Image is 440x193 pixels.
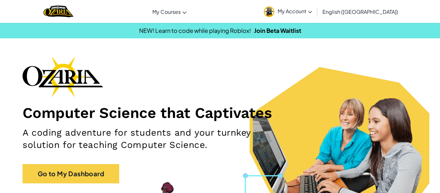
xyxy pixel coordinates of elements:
img: Ozaria branding logo [23,56,103,97]
a: My Courses [149,3,190,20]
a: My Account [261,1,315,22]
h1: Computer Science that Captivates [23,104,417,122]
span: My Account [278,8,312,14]
a: Join Beta Waitlist [254,27,301,34]
h2: A coding adventure for students and your turnkey solution for teaching Computer Science. [23,127,287,151]
a: Ozaria by CodeCombat logo [43,5,73,18]
img: Home [43,5,73,18]
span: NEW! Learn to code while playing Roblox! [139,27,251,34]
span: My Courses [152,8,181,15]
img: avatar [264,6,274,17]
span: English ([GEOGRAPHIC_DATA]) [322,8,398,15]
a: Go to My Dashboard [23,164,119,183]
a: English ([GEOGRAPHIC_DATA]) [319,3,401,20]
